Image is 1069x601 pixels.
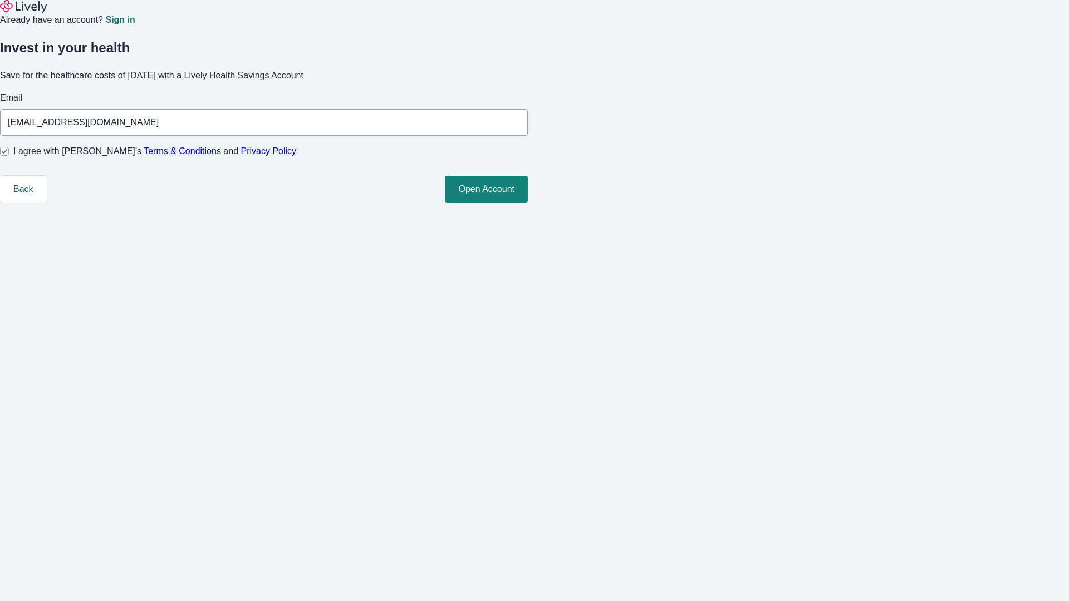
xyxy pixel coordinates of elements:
a: Sign in [105,16,135,24]
button: Open Account [445,176,528,203]
a: Terms & Conditions [144,146,221,156]
span: I agree with [PERSON_NAME]’s and [13,145,296,158]
a: Privacy Policy [241,146,297,156]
